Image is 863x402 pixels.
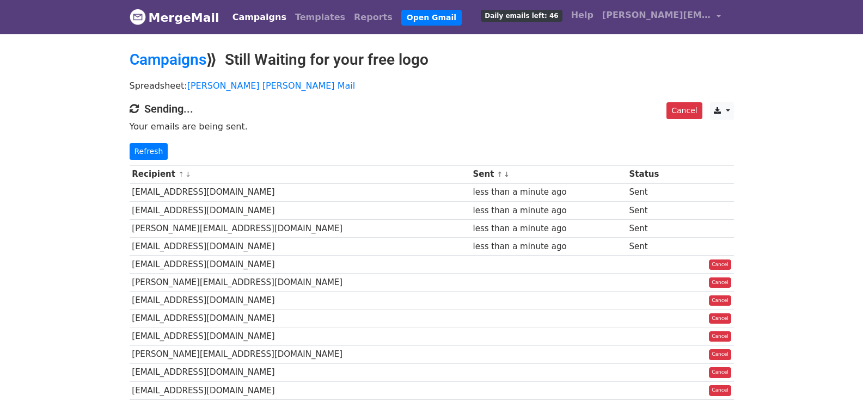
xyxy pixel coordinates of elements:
a: Cancel [709,313,731,324]
td: Sent [627,219,682,237]
a: Refresh [130,143,168,160]
a: Cancel [709,349,731,360]
a: Cancel [709,385,731,396]
h2: ⟫ Still Waiting for your free logo [130,51,734,69]
a: Cancel [709,295,731,306]
a: ↑ [178,170,184,178]
td: [EMAIL_ADDRESS][DOMAIN_NAME] [130,256,470,274]
a: Cancel [709,331,731,342]
h4: Sending... [130,102,734,115]
div: less than a minute ago [473,222,623,235]
th: Recipient [130,165,470,183]
span: Daily emails left: 46 [481,10,562,22]
td: [EMAIL_ADDRESS][DOMAIN_NAME] [130,183,470,201]
a: Campaigns [228,7,291,28]
a: MergeMail [130,6,219,29]
a: Cancel [709,259,731,270]
a: Help [567,4,598,26]
th: Sent [470,165,627,183]
th: Status [627,165,682,183]
div: less than a minute ago [473,240,623,253]
td: Sent [627,183,682,201]
td: [EMAIL_ADDRESS][DOMAIN_NAME] [130,363,470,381]
a: [PERSON_NAME] [PERSON_NAME] Mail [187,81,355,91]
a: Cancel [709,367,731,378]
td: [PERSON_NAME][EMAIL_ADDRESS][DOMAIN_NAME] [130,274,470,292]
a: Daily emails left: 46 [476,4,566,26]
a: Templates [291,7,350,28]
p: Your emails are being sent. [130,121,734,132]
p: Spreadsheet: [130,80,734,91]
div: less than a minute ago [473,205,623,217]
td: Sent [627,201,682,219]
span: [PERSON_NAME][EMAIL_ADDRESS][DOMAIN_NAME] [602,9,711,22]
a: ↑ [497,170,503,178]
td: [EMAIL_ADDRESS][DOMAIN_NAME] [130,327,470,345]
a: ↓ [185,170,191,178]
img: MergeMail logo [130,9,146,25]
a: ↓ [504,170,510,178]
td: [EMAIL_ADDRESS][DOMAIN_NAME] [130,310,470,327]
td: [EMAIL_ADDRESS][DOMAIN_NAME] [130,292,470,310]
td: [PERSON_NAME][EMAIL_ADDRESS][DOMAIN_NAME] [130,345,470,363]
td: [EMAIL_ADDRESS][DOMAIN_NAME] [130,201,470,219]
td: [PERSON_NAME][EMAIL_ADDRESS][DOMAIN_NAME] [130,219,470,237]
td: [EMAIL_ADDRESS][DOMAIN_NAME] [130,381,470,399]
a: Open Gmail [401,10,462,26]
a: Cancel [709,277,731,288]
a: Cancel [666,102,702,119]
a: Reports [350,7,397,28]
td: Sent [627,237,682,255]
td: [EMAIL_ADDRESS][DOMAIN_NAME] [130,237,470,255]
a: [PERSON_NAME][EMAIL_ADDRESS][DOMAIN_NAME] [598,4,725,30]
a: Campaigns [130,51,206,69]
div: less than a minute ago [473,186,623,199]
